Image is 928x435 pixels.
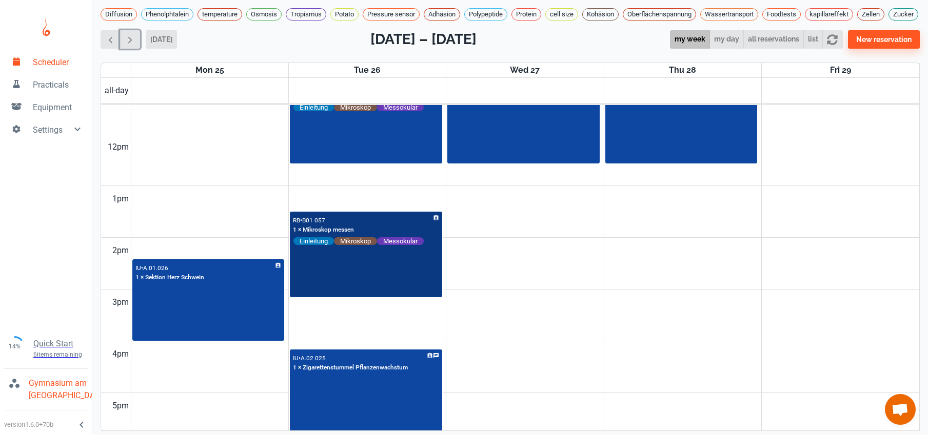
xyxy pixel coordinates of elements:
[293,355,301,362] p: IU •
[700,8,758,20] div: Wassertransport
[247,9,281,19] span: Osmosis
[286,8,326,20] div: Tropismus
[701,9,758,19] span: Wassertransport
[120,30,140,49] button: Next week
[198,8,242,20] div: temperature
[370,29,477,50] h2: [DATE] – [DATE]
[135,264,143,272] p: IU •
[888,8,918,20] div: Zucker
[805,8,853,20] div: kapillareffekt
[546,9,578,19] span: cell size
[667,63,698,77] a: August 28, 2025
[110,393,131,419] div: 5pm
[141,8,193,20] div: Phenolphtalein
[193,63,226,77] a: August 25, 2025
[582,8,619,20] div: Kohäsion
[857,8,884,20] div: Zellen
[858,9,884,19] span: Zellen
[709,30,744,49] button: my day
[805,9,853,19] span: kapillareffekt
[889,9,918,19] span: Zucker
[293,225,354,235] p: 1 × Mikroskop messen
[301,355,326,362] p: A.02 025
[143,264,168,272] p: A.01.026
[352,63,383,77] a: August 26, 2025
[623,8,696,20] div: Oberflächenspannung
[828,63,853,77] a: August 29, 2025
[583,9,618,19] span: Kohäsion
[512,9,541,19] span: Protein
[110,289,131,315] div: 3pm
[330,8,359,20] div: Potato
[762,8,801,20] div: Foodtests
[743,30,804,49] button: all reservations
[334,237,377,245] span: Mikroskop
[822,30,842,49] button: refresh
[110,238,131,263] div: 2pm
[363,9,419,19] span: Pressure sensor
[331,9,358,19] span: Potato
[110,341,131,367] div: 4pm
[146,30,177,49] button: [DATE]
[424,9,460,19] span: Adhäsion
[848,30,920,49] button: New reservation
[135,273,204,282] p: 1 × Sektion Herz Schwein
[545,8,578,20] div: cell size
[670,30,710,49] button: my week
[101,30,121,49] button: Previous week
[101,8,137,20] div: Diffusion
[511,8,541,20] div: Protein
[885,394,916,425] a: Chat öffnen
[293,363,408,372] p: 1 × Zigarettenstummel Pflanzenwachstum
[464,8,507,20] div: Polypeptide
[293,217,302,224] p: RB •
[763,9,800,19] span: Foodtests
[465,9,507,19] span: Polypeptide
[377,237,424,245] span: Messokular
[286,9,326,19] span: Tropismus
[424,8,460,20] div: Adhäsion
[363,8,420,20] div: Pressure sensor
[803,30,823,49] button: list
[377,103,424,112] span: Messokular
[623,9,696,19] span: Oberflächenspannung
[101,9,136,19] span: Diffusion
[508,63,542,77] a: August 27, 2025
[246,8,282,20] div: Osmosis
[198,9,242,19] span: temperature
[293,103,334,112] span: Einleitung
[334,103,377,112] span: Mikroskop
[103,85,131,97] span: all-day
[110,186,131,212] div: 1pm
[293,237,334,245] span: Einleitung
[142,9,193,19] span: Phenolphtalein
[106,134,131,160] div: 12pm
[302,217,325,224] p: B01 057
